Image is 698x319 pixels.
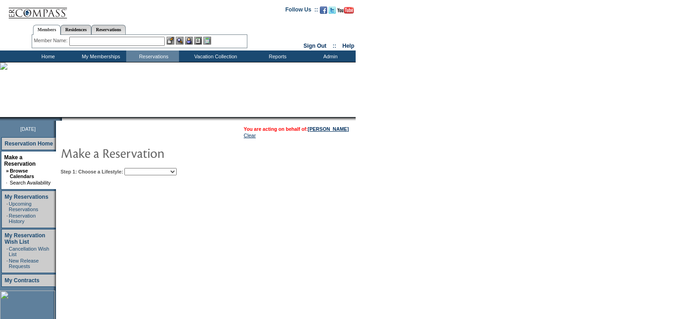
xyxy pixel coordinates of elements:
[337,7,354,14] img: Subscribe to our YouTube Channel
[73,50,126,62] td: My Memberships
[194,37,202,45] img: Reservations
[10,180,50,185] a: Search Availability
[333,43,336,49] span: ::
[303,43,326,49] a: Sign Out
[203,37,211,45] img: b_calculator.gif
[176,37,184,45] img: View
[6,180,9,185] td: ·
[6,168,9,173] b: »
[91,25,126,34] a: Reservations
[34,37,69,45] div: Member Name:
[9,201,38,212] a: Upcoming Reservations
[337,9,354,15] a: Subscribe to our YouTube Channel
[5,277,39,284] a: My Contracts
[303,50,356,62] td: Admin
[167,37,174,45] img: b_edit.gif
[5,140,53,147] a: Reservation Home
[20,126,36,132] span: [DATE]
[6,246,8,257] td: ·
[21,50,73,62] td: Home
[5,232,45,245] a: My Reservation Wish List
[9,258,39,269] a: New Release Requests
[59,117,62,121] img: promoShadowLeftCorner.gif
[329,6,336,14] img: Follow us on Twitter
[4,154,36,167] a: Make a Reservation
[308,126,349,132] a: [PERSON_NAME]
[61,169,123,174] b: Step 1: Choose a Lifestyle:
[9,246,49,257] a: Cancellation Wish List
[62,117,63,121] img: blank.gif
[329,9,336,15] a: Follow us on Twitter
[320,6,327,14] img: Become our fan on Facebook
[5,194,48,200] a: My Reservations
[6,213,8,224] td: ·
[33,25,61,35] a: Members
[10,168,34,179] a: Browse Calendars
[126,50,179,62] td: Reservations
[320,9,327,15] a: Become our fan on Facebook
[6,258,8,269] td: ·
[185,37,193,45] img: Impersonate
[61,144,244,162] img: pgTtlMakeReservation.gif
[179,50,250,62] td: Vacation Collection
[244,133,256,138] a: Clear
[6,201,8,212] td: ·
[9,213,36,224] a: Reservation History
[342,43,354,49] a: Help
[244,126,349,132] span: You are acting on behalf of:
[61,25,91,34] a: Residences
[250,50,303,62] td: Reports
[285,6,318,17] td: Follow Us ::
